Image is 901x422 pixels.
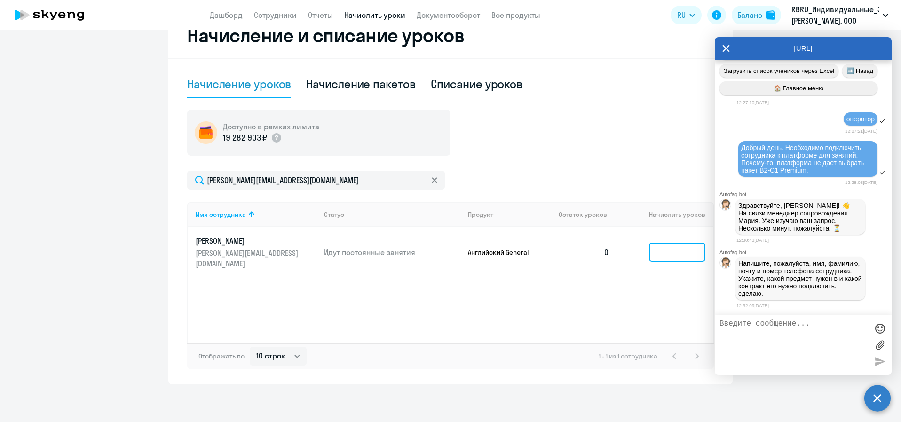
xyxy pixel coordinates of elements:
[324,210,460,219] div: Статус
[736,303,769,308] time: 12:32:09[DATE]
[720,257,732,271] img: bot avatar
[599,352,657,360] span: 1 - 1 из 1 сотрудника
[210,10,243,20] a: Дашборд
[196,210,246,219] div: Имя сотрудника
[308,10,333,20] a: Отчеты
[187,171,445,190] input: Поиск по имени, email, продукту или статусу
[196,210,316,219] div: Имя сотрудника
[196,248,301,269] p: [PERSON_NAME][EMAIL_ADDRESS][DOMAIN_NAME]
[187,24,714,47] h2: Начисление и списание уроков
[719,64,838,78] button: Загрузить список учеников через Excel
[766,10,775,20] img: balance
[559,210,607,219] span: Остаток уроков
[468,210,493,219] div: Продукт
[306,76,415,91] div: Начисление пакетов
[254,10,297,20] a: Сотрудники
[791,4,879,26] p: RBRU_Индивидуальные_Занятия, [PERSON_NAME], ООО
[324,210,344,219] div: Статус
[736,100,769,105] time: 12:27:10[DATE]
[719,249,892,255] div: Autofaq bot
[842,64,877,78] button: ➡️ Назад
[431,76,523,91] div: Списание уроков
[774,85,823,92] span: 🏠 Главное меню
[787,4,893,26] button: RBRU_Индивидуальные_Занятия, [PERSON_NAME], ООО
[491,10,540,20] a: Все продукты
[846,115,875,123] span: оператор
[195,121,217,144] img: wallet-circle.png
[737,9,762,21] div: Баланс
[736,238,769,243] time: 12:30:43[DATE]
[846,67,873,74] span: ➡️ Назад
[198,352,246,360] span: Отображать по:
[187,76,291,91] div: Начисление уроков
[468,210,552,219] div: Продукт
[617,202,713,227] th: Начислить уроков
[324,247,460,257] p: Идут постоянные занятия
[741,144,866,174] span: Добрый день. Необходимо подключить сотрудника к платформе для занятий. Почему-то платформа не дае...
[677,9,686,21] span: RU
[738,202,862,232] p: Здравствуйте, [PERSON_NAME]! 👋 ﻿На связи менеджер сопровождения Мария. Уже изучаю ваш запрос. Нес...
[468,248,538,256] p: Английский General
[719,191,892,197] div: Autofaq bot
[845,128,877,134] time: 12:27:21[DATE]
[223,132,267,144] p: 19 282 903 ₽
[559,210,617,219] div: Остаток уроков
[417,10,480,20] a: Документооборот
[671,6,702,24] button: RU
[223,121,319,132] h5: Доступно в рамках лимита
[732,6,781,24] button: Балансbalance
[738,260,862,297] p: Напишите, пожалуйста, имя, фамилию, почту и номер телефона сотрудника. Укажите, какой предмет нуж...
[196,236,316,269] a: [PERSON_NAME][PERSON_NAME][EMAIL_ADDRESS][DOMAIN_NAME]
[873,338,887,352] label: Лимит 10 файлов
[551,227,617,277] td: 0
[845,180,877,185] time: 12:28:03[DATE]
[344,10,405,20] a: Начислить уроки
[724,67,834,74] span: Загрузить список учеников через Excel
[720,199,732,213] img: bot avatar
[196,236,301,246] p: [PERSON_NAME]
[719,81,877,95] button: 🏠 Главное меню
